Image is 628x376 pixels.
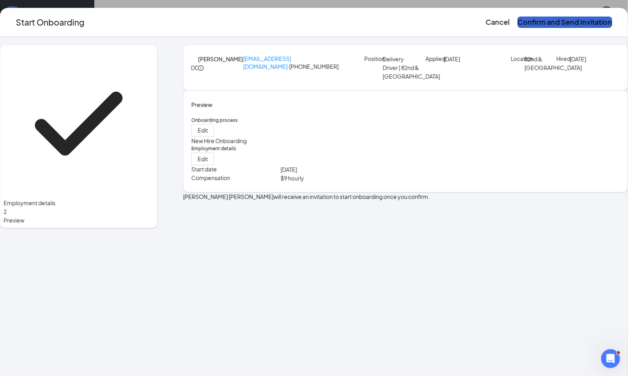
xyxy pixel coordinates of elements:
[191,117,620,124] h5: Onboarding process
[198,55,243,63] h4: [PERSON_NAME]
[243,55,291,70] a: [EMAIL_ADDRESS][DOMAIN_NAME]
[518,17,612,28] button: Confirm and Send Invitation
[444,55,480,63] p: [DATE]
[383,55,419,81] p: Delivery Driver | 82nd & [GEOGRAPHIC_DATA]
[364,55,383,63] p: Position
[183,192,628,201] p: [PERSON_NAME] [PERSON_NAME] will receive an invitation to start onboarding once you confirm.
[191,145,620,152] h5: Employment details
[191,137,247,144] span: New Hire Onboarding
[4,208,7,215] span: 2
[191,63,199,72] div: DD
[198,126,208,134] span: Edit
[191,124,214,136] button: Edit
[4,216,154,225] span: Preview
[198,65,204,71] span: info-circle
[570,55,597,63] p: [DATE]
[191,165,281,173] p: Start date
[525,55,552,72] p: 82nd & [GEOGRAPHIC_DATA]
[191,100,620,109] h4: Preview
[4,199,154,207] span: Employment details
[281,165,406,174] p: [DATE]
[281,174,406,182] p: $ 9 hourly
[511,55,525,63] p: Location
[486,17,510,28] button: Cancel
[601,349,620,368] iframe: Intercom live chat
[243,55,364,73] p: · [PHONE_NUMBER]
[4,48,154,199] svg: Checkmark
[191,174,281,182] p: Compensation
[191,153,214,165] button: Edit
[16,16,84,29] h3: Start Onboarding
[426,55,444,63] p: Applied
[198,155,208,163] span: Edit
[556,55,570,63] p: Hired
